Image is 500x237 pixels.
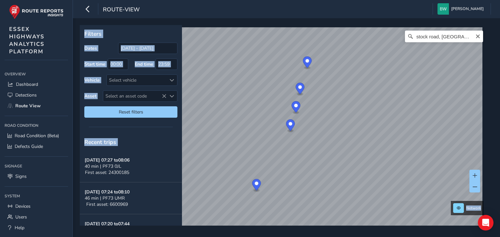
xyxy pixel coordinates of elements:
span: First asset: 24300185 [85,169,129,176]
span: 46 min | PF73 UMR [85,195,125,201]
button: [PERSON_NAME] [437,3,486,15]
p: Filters [84,30,177,38]
div: Map marker [303,57,312,70]
span: Route View [15,103,41,109]
div: Select an asset code [166,91,177,101]
a: Signs [5,171,68,182]
div: Overview [5,69,68,79]
canvas: Map [82,27,482,233]
a: Detections [5,90,68,100]
span: Help [15,225,24,231]
div: Road Condition [5,121,68,130]
a: Route View [5,100,68,111]
span: First asset: 6600969 [86,201,128,207]
div: Open Intercom Messenger [478,215,493,230]
div: Map marker [252,179,261,192]
span: Signs [15,173,27,179]
a: Devices [5,201,68,212]
div: Select vehicle [107,75,166,86]
span: [PERSON_NAME] [451,3,484,15]
a: Dashboard [5,79,68,90]
img: diamond-layout [437,3,449,15]
span: route-view [103,6,140,15]
a: Users [5,212,68,222]
span: Dashboard [16,81,38,87]
span: 40 min | PF73 0JL [85,163,121,169]
input: Search [405,31,483,42]
div: Map marker [296,83,304,96]
label: Start time [84,61,105,67]
span: Devices [15,203,31,209]
span: Network [466,205,481,211]
button: [DATE] 07:27 to08:0640 min | PF73 0JLFirst asset: 24300185 [80,151,182,182]
div: Map marker [292,101,300,114]
button: [DATE] 07:24 to08:1046 min | PF73 UMRFirst asset: 6600969 [80,182,182,214]
strong: [DATE] 07:20 to 07:44 [85,221,130,227]
span: Recent trips [84,138,116,146]
a: Road Condition (Beta) [5,130,68,141]
button: Reset filters [84,106,177,118]
button: Clear [475,33,480,39]
div: System [5,191,68,201]
strong: [DATE] 07:27 to 08:06 [85,157,130,163]
div: Map marker [286,119,295,133]
img: rr logo [9,5,63,19]
a: Defects Guide [5,141,68,152]
span: Detections [15,92,37,98]
div: Signage [5,161,68,171]
span: Reset filters [89,109,173,115]
a: Help [5,222,68,233]
label: Asset [84,93,96,99]
label: Dates [84,45,97,51]
span: Road Condition (Beta) [15,133,59,139]
strong: [DATE] 07:24 to 08:10 [85,189,130,195]
span: ESSEX HIGHWAYS ANALYTICS PLATFORM [9,25,45,55]
label: Vehicle [84,77,100,83]
span: Defects Guide [15,143,43,150]
span: Select an asset code [103,91,166,101]
label: End time [135,61,153,67]
span: Users [15,214,27,220]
